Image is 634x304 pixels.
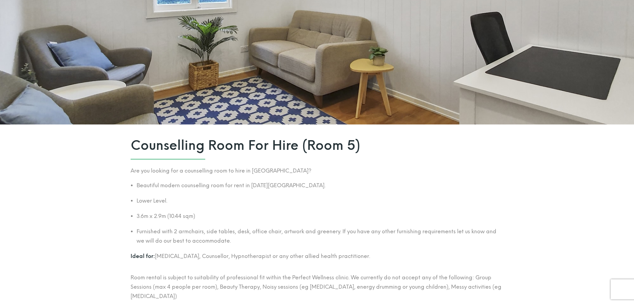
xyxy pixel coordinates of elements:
[131,166,504,176] p: Are you looking for a counselling room to hire in [GEOGRAPHIC_DATA]?
[137,196,504,206] li: Lower Level.
[131,138,504,153] span: Counselling Room For Hire (Room 5)
[137,181,504,190] li: Beautiful modern counselling room for rent in [DATE][GEOGRAPHIC_DATA].
[131,273,504,301] p: Room rental is subject to suitability of professional fit within the Perfect Wellness clinic. We ...
[137,212,504,221] li: 3.6m x 2.9m (10.44 sqm)
[131,253,155,259] strong: Ideal for:
[137,227,504,246] li: Furnished with 2 armchairs, side tables, desk, office chair, artwork and greenery. If you have an...
[131,252,504,261] p: [MEDICAL_DATA], Counsellor, Hypnotherapist or any other allied health practitioner.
